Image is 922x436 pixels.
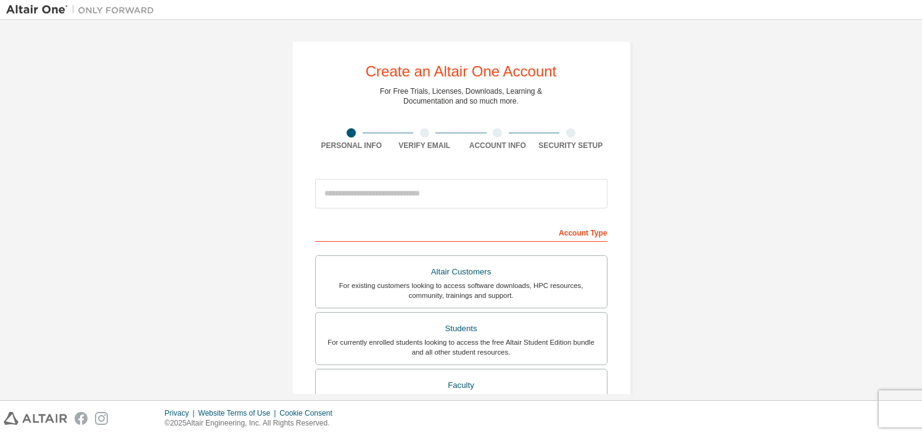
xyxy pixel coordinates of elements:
[323,320,599,337] div: Students
[4,412,67,425] img: altair_logo.svg
[6,4,160,16] img: Altair One
[534,141,607,150] div: Security Setup
[323,377,599,394] div: Faculty
[95,412,108,425] img: instagram.svg
[323,393,599,413] div: For faculty & administrators of academic institutions administering students and accessing softwa...
[323,263,599,281] div: Altair Customers
[165,408,198,418] div: Privacy
[323,281,599,300] div: For existing customers looking to access software downloads, HPC resources, community, trainings ...
[388,141,461,150] div: Verify Email
[198,408,279,418] div: Website Terms of Use
[279,408,339,418] div: Cookie Consent
[165,418,340,429] p: © 2025 Altair Engineering, Inc. All Rights Reserved.
[75,412,88,425] img: facebook.svg
[366,64,557,79] div: Create an Altair One Account
[315,222,607,242] div: Account Type
[315,141,389,150] div: Personal Info
[323,337,599,357] div: For currently enrolled students looking to access the free Altair Student Edition bundle and all ...
[461,141,535,150] div: Account Info
[380,86,542,106] div: For Free Trials, Licenses, Downloads, Learning & Documentation and so much more.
